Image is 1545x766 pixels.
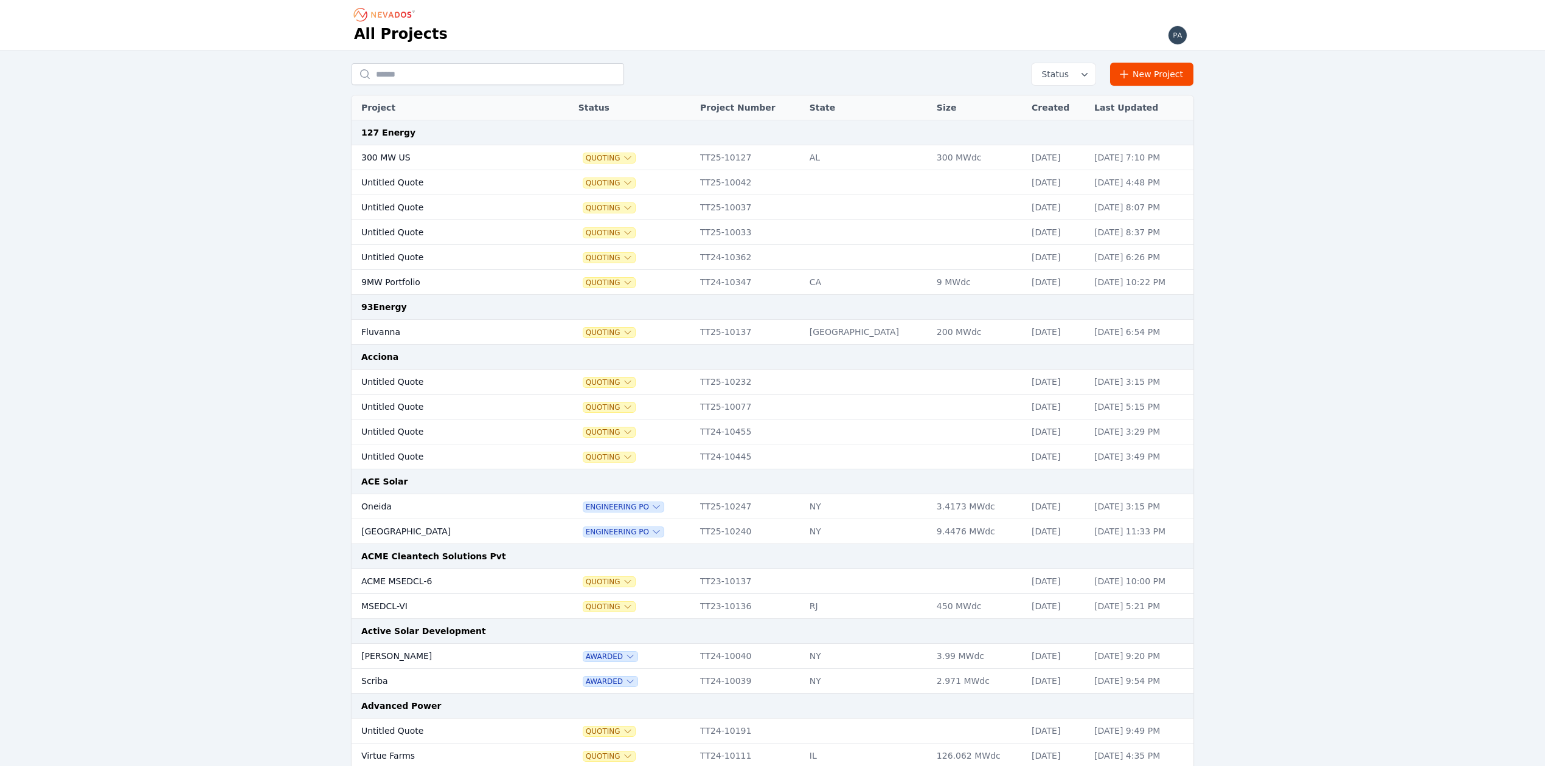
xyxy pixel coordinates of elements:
[1026,145,1088,170] td: [DATE]
[1026,245,1088,270] td: [DATE]
[1088,145,1193,170] td: [DATE] 7:10 PM
[931,594,1026,619] td: 450 MWdc
[931,644,1026,669] td: 3.99 MWdc
[352,320,1193,345] tr: FluvannaQuotingTT25-10137[GEOGRAPHIC_DATA]200 MWdc[DATE][DATE] 6:54 PM
[694,719,804,744] td: TT24-10191
[804,494,931,519] td: NY
[352,444,542,469] td: Untitled Quote
[1026,395,1088,419] td: [DATE]
[352,170,542,195] td: Untitled Quote
[1088,220,1193,245] td: [DATE] 8:37 PM
[583,527,664,537] span: Engineering PO
[1110,63,1193,86] a: New Project
[583,378,635,387] span: Quoting
[694,569,804,594] td: TT23-10137
[804,270,931,295] td: CA
[352,694,1193,719] td: Advanced Power
[1026,444,1088,469] td: [DATE]
[931,494,1026,519] td: 3.4173 MWdc
[1026,519,1088,544] td: [DATE]
[352,195,542,220] td: Untitled Quote
[931,270,1026,295] td: 9 MWdc
[352,245,542,270] td: Untitled Quote
[583,153,635,163] button: Quoting
[583,178,635,188] span: Quoting
[804,594,931,619] td: RJ
[931,519,1026,544] td: 9.4476 MWdc
[583,677,637,686] span: Awarded
[1088,170,1193,195] td: [DATE] 4:48 PM
[1168,26,1187,45] img: paul.mcmillan@nevados.solar
[1026,270,1088,295] td: [DATE]
[352,320,542,345] td: Fluvanna
[1088,419,1193,444] td: [DATE] 3:29 PM
[1088,245,1193,270] td: [DATE] 6:26 PM
[804,669,931,694] td: NY
[352,370,542,395] td: Untitled Quote
[583,278,635,288] span: Quoting
[1088,444,1193,469] td: [DATE] 3:49 PM
[694,594,804,619] td: TT23-10136
[583,328,635,337] span: Quoting
[352,270,542,295] td: 9MW Portfolio
[1088,594,1193,619] td: [DATE] 5:21 PM
[1088,519,1193,544] td: [DATE] 11:33 PM
[694,370,804,395] td: TT25-10232
[1088,494,1193,519] td: [DATE] 3:15 PM
[1026,95,1088,120] th: Created
[1026,370,1088,395] td: [DATE]
[352,569,542,594] td: ACME MSEDCL-6
[352,519,1193,544] tr: [GEOGRAPHIC_DATA]Engineering POTT25-10240NY9.4476 MWdc[DATE][DATE] 11:33 PM
[583,726,635,736] button: Quoting
[1026,494,1088,519] td: [DATE]
[583,402,635,412] button: Quoting
[1026,419,1088,444] td: [DATE]
[694,669,804,694] td: TT24-10039
[352,370,1193,395] tr: Untitled QuoteQuotingTT25-10232[DATE][DATE] 3:15 PM
[583,452,635,462] button: Quoting
[352,95,542,120] th: Project
[572,95,694,120] th: Status
[694,320,804,345] td: TT25-10137
[352,419,1193,444] tr: Untitled QuoteQuotingTT24-10455[DATE][DATE] 3:29 PM
[1088,669,1193,694] td: [DATE] 9:54 PM
[352,170,1193,195] tr: Untitled QuoteQuotingTT25-10042[DATE][DATE] 4:48 PM
[694,270,804,295] td: TT24-10347
[694,95,804,120] th: Project Number
[694,145,804,170] td: TT25-10127
[583,427,635,437] button: Quoting
[583,228,635,238] span: Quoting
[931,95,1026,120] th: Size
[352,395,1193,419] tr: Untitled QuoteQuotingTT25-10077[DATE][DATE] 5:15 PM
[1088,644,1193,669] td: [DATE] 9:20 PM
[583,652,637,661] span: Awarded
[352,494,1193,519] tr: OneidaEngineering POTT25-10247NY3.4173 MWdc[DATE][DATE] 3:15 PM
[352,220,1193,245] tr: Untitled QuoteQuotingTT25-10033[DATE][DATE] 8:37 PM
[583,203,635,213] span: Quoting
[354,5,418,24] nav: Breadcrumb
[583,602,635,612] button: Quoting
[804,644,931,669] td: NY
[931,320,1026,345] td: 200 MWdc
[583,253,635,263] span: Quoting
[694,195,804,220] td: TT25-10037
[1088,370,1193,395] td: [DATE] 3:15 PM
[352,594,542,619] td: MSEDCL-VI
[1026,594,1088,619] td: [DATE]
[352,295,1193,320] td: 93Energy
[583,502,664,512] button: Engineering PO
[352,444,1193,469] tr: Untitled QuoteQuotingTT24-10445[DATE][DATE] 3:49 PM
[352,719,1193,744] tr: Untitled QuoteQuotingTT24-10191[DATE][DATE] 9:49 PM
[583,577,635,587] button: Quoting
[694,444,804,469] td: TT24-10445
[804,145,931,170] td: AL
[1026,170,1088,195] td: [DATE]
[352,544,1193,569] td: ACME Cleantech Solutions Pvt
[1026,644,1088,669] td: [DATE]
